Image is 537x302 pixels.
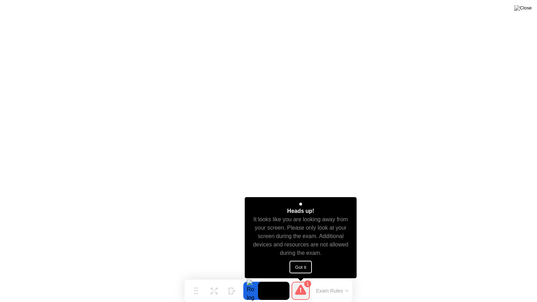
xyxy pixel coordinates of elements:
div: 1 [304,280,311,287]
img: Close [514,5,532,11]
div: It looks like you are looking away from your screen. Please only look at your screen during the e... [251,215,351,257]
div: Heads up! [287,207,314,215]
button: Got it [289,261,312,273]
button: Exam Rules [314,288,351,294]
